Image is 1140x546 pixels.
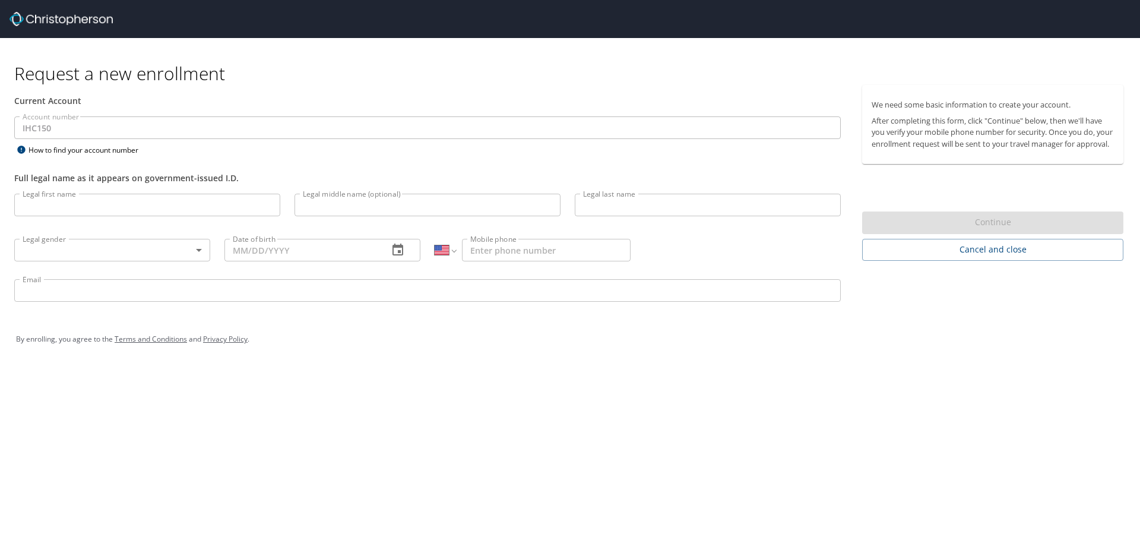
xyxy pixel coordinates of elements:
[862,239,1123,261] button: Cancel and close
[115,334,187,344] a: Terms and Conditions
[14,239,210,261] div: ​
[203,334,248,344] a: Privacy Policy
[872,99,1114,111] p: We need some basic information to create your account.
[224,239,379,261] input: MM/DD/YYYY
[16,324,1124,354] div: By enrolling, you agree to the and .
[14,94,841,107] div: Current Account
[872,115,1114,150] p: After completing this form, click "Continue" below, then we'll have you verify your mobile phone ...
[872,242,1114,257] span: Cancel and close
[9,12,113,26] img: cbt logo
[14,143,163,157] div: How to find your account number
[14,172,841,184] div: Full legal name as it appears on government-issued I.D.
[462,239,631,261] input: Enter phone number
[14,62,1133,85] h1: Request a new enrollment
